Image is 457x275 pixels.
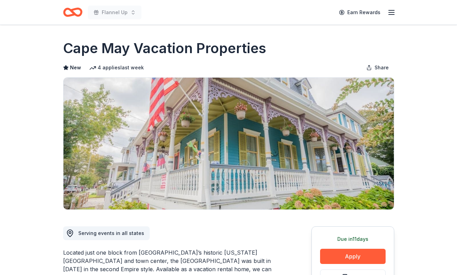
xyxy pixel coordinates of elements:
[63,4,82,20] a: Home
[361,61,394,75] button: Share
[88,6,141,19] button: Flannel Up
[89,63,144,72] div: 4 applies last week
[335,6,385,19] a: Earn Rewards
[63,78,394,209] img: Image for Cape May Vacation Properties
[102,8,128,17] span: Flannel Up
[70,63,81,72] span: New
[320,235,386,243] div: Due in 11 days
[78,230,144,236] span: Serving events in all states
[375,63,389,72] span: Share
[320,249,386,264] button: Apply
[63,39,266,58] h1: Cape May Vacation Properties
